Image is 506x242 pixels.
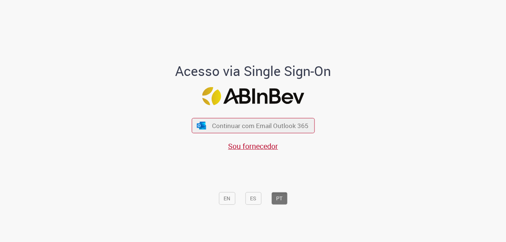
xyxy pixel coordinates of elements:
img: ícone Azure/Microsoft 360 [196,122,207,130]
span: Continuar com Email Outlook 365 [212,121,309,130]
button: ícone Azure/Microsoft 360 Continuar com Email Outlook 365 [192,118,314,133]
a: Sou fornecedor [228,141,278,151]
h1: Acesso via Single Sign-On [150,63,357,78]
button: PT [271,192,287,205]
img: Logo ABInBev [202,87,304,105]
button: EN [219,192,235,205]
button: ES [245,192,261,205]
